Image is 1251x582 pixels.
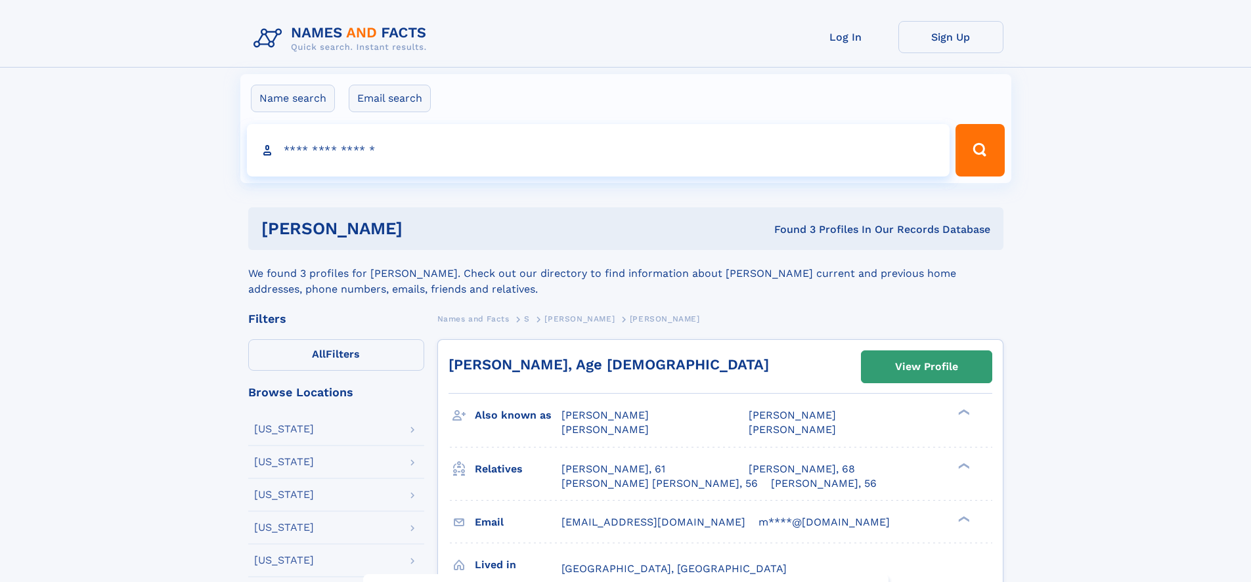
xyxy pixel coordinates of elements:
[588,222,990,237] div: Found 3 Profiles In Our Records Database
[437,310,510,327] a: Names and Facts
[544,310,615,327] a: [PERSON_NAME]
[955,124,1004,177] button: Search Button
[895,352,958,382] div: View Profile
[261,220,588,237] h1: [PERSON_NAME]
[254,457,314,467] div: [US_STATE]
[254,489,314,500] div: [US_STATE]
[561,476,758,491] a: [PERSON_NAME] [PERSON_NAME], 56
[254,424,314,434] div: [US_STATE]
[349,85,431,112] label: Email search
[862,351,992,383] a: View Profile
[449,356,769,373] a: [PERSON_NAME], Age [DEMOGRAPHIC_DATA]
[251,85,335,112] label: Name search
[248,250,1003,297] div: We found 3 profiles for [PERSON_NAME]. Check out our directory to find information about [PERSON_...
[955,514,971,523] div: ❯
[475,404,561,426] h3: Also known as
[561,562,787,575] span: [GEOGRAPHIC_DATA], [GEOGRAPHIC_DATA]
[248,339,424,371] label: Filters
[955,461,971,470] div: ❯
[312,348,326,360] span: All
[793,21,898,53] a: Log In
[248,21,437,56] img: Logo Names and Facts
[475,554,561,576] h3: Lived in
[561,423,649,436] span: [PERSON_NAME]
[898,21,1003,53] a: Sign Up
[771,476,877,491] a: [PERSON_NAME], 56
[749,423,836,436] span: [PERSON_NAME]
[475,458,561,480] h3: Relatives
[630,314,700,323] span: [PERSON_NAME]
[254,555,314,566] div: [US_STATE]
[955,408,971,417] div: ❯
[524,310,530,327] a: S
[749,409,836,421] span: [PERSON_NAME]
[561,462,665,476] a: [PERSON_NAME], 61
[248,313,424,325] div: Filters
[247,124,950,177] input: search input
[475,511,561,533] h3: Email
[749,462,855,476] a: [PERSON_NAME], 68
[248,386,424,398] div: Browse Locations
[524,314,530,323] span: S
[544,314,615,323] span: [PERSON_NAME]
[561,516,745,528] span: [EMAIL_ADDRESS][DOMAIN_NAME]
[561,409,649,421] span: [PERSON_NAME]
[254,522,314,533] div: [US_STATE]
